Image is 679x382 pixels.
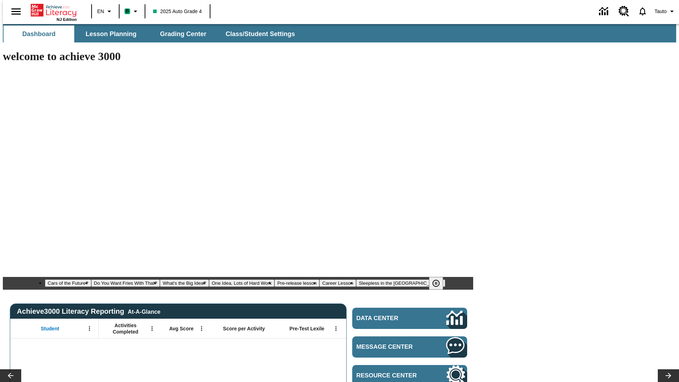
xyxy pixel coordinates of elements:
[3,24,676,42] div: SubNavbar
[3,50,473,63] h1: welcome to achieve 3000
[196,323,207,334] button: Open Menu
[429,277,443,290] button: Pause
[595,2,614,21] a: Data Center
[148,25,219,42] button: Grading Center
[128,307,160,315] div: At-A-Glance
[102,322,149,335] span: Activities Completed
[31,3,77,17] a: Home
[274,279,319,287] button: Slide 5 Pre-release lesson
[147,323,157,334] button: Open Menu
[153,8,202,15] span: 2025 Auto Grade 4
[356,343,425,351] span: Message Center
[429,277,450,290] div: Pause
[633,2,652,21] a: Notifications
[57,17,77,22] span: NJ Edition
[331,323,341,334] button: Open Menu
[3,25,301,42] div: SubNavbar
[4,25,74,42] button: Dashboard
[6,1,27,22] button: Open side menu
[22,30,56,38] span: Dashboard
[356,372,425,379] span: Resource Center
[209,279,274,287] button: Slide 4 One Idea, Lots of Hard Work
[84,323,95,334] button: Open Menu
[614,2,633,21] a: Resource Center, Will open in new tab
[169,325,193,332] span: Avg Score
[655,8,667,15] span: Tauto
[319,279,356,287] button: Slide 6 Career Lesson
[226,30,295,38] span: Class/Student Settings
[356,315,423,322] span: Data Center
[160,30,206,38] span: Grading Center
[126,7,129,16] span: B
[220,25,301,42] button: Class/Student Settings
[17,307,161,316] span: Achieve3000 Literacy Reporting
[658,369,679,382] button: Lesson carousel, Next
[356,279,446,287] button: Slide 7 Sleepless in the Animal Kingdom
[223,325,265,332] span: Score per Activity
[41,325,59,332] span: Student
[94,5,117,18] button: Language: EN, Select a language
[76,25,146,42] button: Lesson Planning
[45,279,91,287] button: Slide 1 Cars of the Future?
[652,5,679,18] button: Profile/Settings
[86,30,137,38] span: Lesson Planning
[160,279,209,287] button: Slide 3 What's the Big Idea?
[352,308,467,329] a: Data Center
[97,8,104,15] span: EN
[122,5,143,18] button: Boost Class color is mint green. Change class color
[31,2,77,22] div: Home
[290,325,325,332] span: Pre-Test Lexile
[352,336,467,358] a: Message Center
[91,279,160,287] button: Slide 2 Do You Want Fries With That?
